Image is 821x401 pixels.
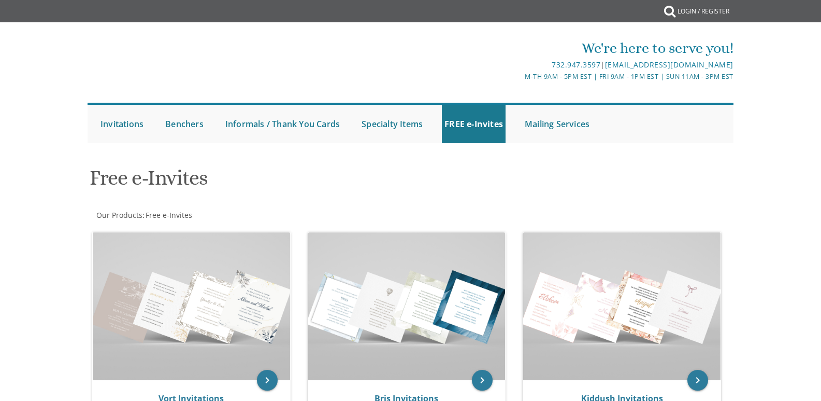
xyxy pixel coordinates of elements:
[95,210,142,220] a: Our Products
[163,105,206,143] a: Benchers
[257,370,278,391] a: keyboard_arrow_right
[88,210,411,220] div: :
[304,38,733,59] div: We're here to serve you!
[146,210,192,220] span: Free e-Invites
[442,105,506,143] a: FREE e-Invites
[522,105,592,143] a: Mailing Services
[687,370,708,391] a: keyboard_arrow_right
[472,370,493,391] a: keyboard_arrow_right
[145,210,192,220] a: Free e-Invites
[223,105,342,143] a: Informals / Thank You Cards
[359,105,425,143] a: Specialty Items
[552,60,600,70] a: 732.947.3597
[523,232,721,380] img: Kiddush Invitations
[304,71,733,82] div: M-Th 9am - 5pm EST | Fri 9am - 1pm EST | Sun 11am - 3pm EST
[605,60,733,70] a: [EMAIL_ADDRESS][DOMAIN_NAME]
[90,167,512,197] h1: Free e-Invites
[98,105,146,143] a: Invitations
[93,232,290,380] img: Vort Invitations
[304,59,733,71] div: |
[308,232,506,380] img: Bris Invitations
